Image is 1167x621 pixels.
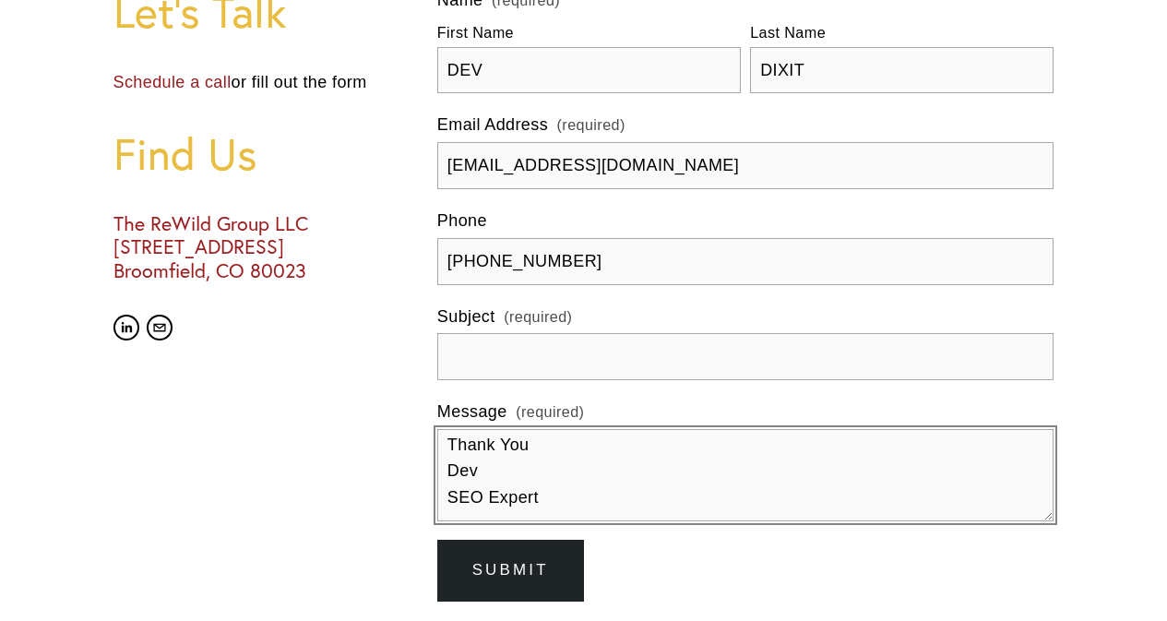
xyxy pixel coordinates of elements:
span: Submit [472,561,549,579]
p: or fill out the form [113,69,406,96]
div: First Name [437,21,741,47]
span: (required) [557,113,625,137]
button: SubmitSubmit [437,540,584,602]
h3: The ReWild Group LLC [STREET_ADDRESS] Broomfield, CO 80023 [113,212,406,283]
a: LinkedIn [113,315,139,340]
h1: Find Us [113,129,406,178]
span: (required) [504,305,572,329]
span: Subject [437,304,495,330]
a: Schedule a call [113,73,232,91]
span: Message [437,399,507,425]
textarea: I'm Dev, working as an SEO Manager with 8 years of experience in this field. I checked your websi... [437,429,1054,521]
span: (required) [516,400,584,424]
span: Phone [437,208,487,234]
a: karen@parker4you.com [147,315,173,340]
div: Last Name [750,21,1054,47]
span: Email Address [437,112,548,138]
